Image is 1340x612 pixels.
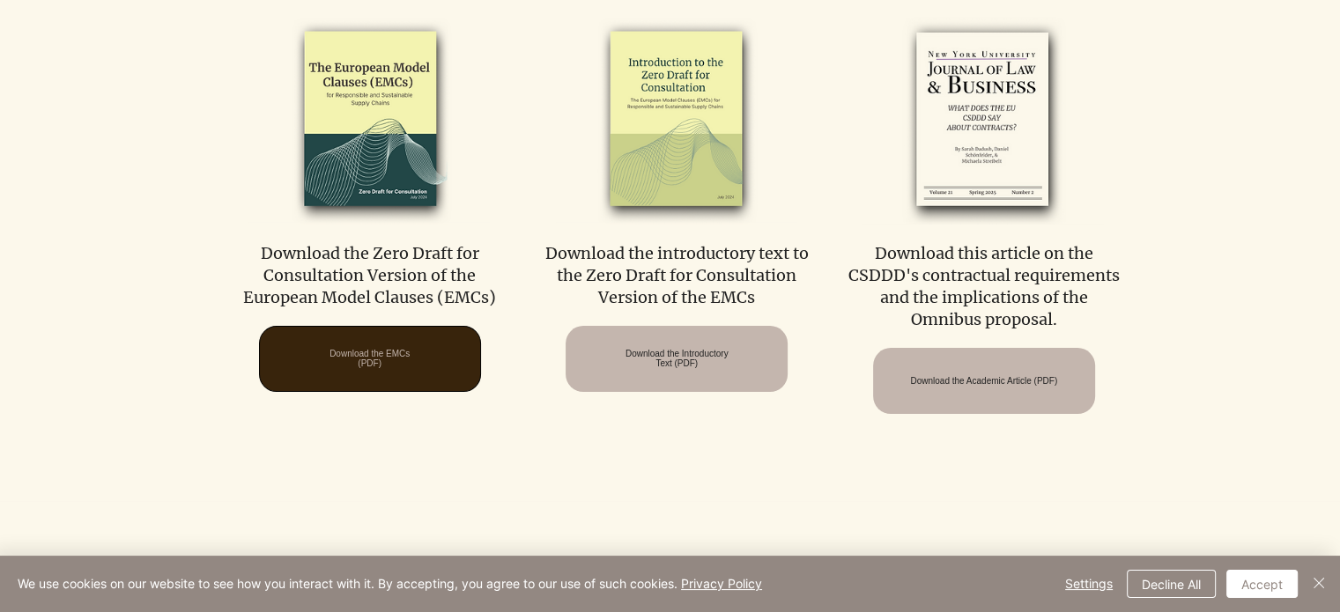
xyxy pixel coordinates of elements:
[556,15,797,225] img: emcs_zero_draft_intro_2024_edited.png
[1226,570,1298,598] button: Accept
[231,242,508,309] p: Download the Zero Draft for Consultation Version of the European Model Clauses (EMCs)
[862,15,1104,225] img: RCP Toolkit Cover Mockups 1 (6)_edited.png
[681,576,762,591] a: Privacy Policy
[259,326,481,392] a: Download the EMCs (PDF)
[910,376,1057,386] span: Download the Academic Article (PDF)
[329,349,410,368] span: Download the EMCs (PDF)
[1127,570,1216,598] button: Decline All
[845,242,1122,331] p: Download this article on the CSDDD's contractual requirements and the implications of the Omnibus...
[538,242,816,309] p: Download the introductory text to the Zero Draft for Consultation Version of the EMCs
[566,326,788,392] a: Download the Introductory Text (PDF)
[1065,571,1113,597] span: Settings
[1308,570,1329,598] button: Close
[248,15,490,225] img: EMCs-zero-draft-2024_edited.png
[873,348,1095,414] a: Download the Academic Article (PDF)
[18,576,762,592] span: We use cookies on our website to see how you interact with it. By accepting, you agree to our use...
[626,349,729,368] span: Download the Introductory Text (PDF)
[1308,572,1329,594] img: Close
